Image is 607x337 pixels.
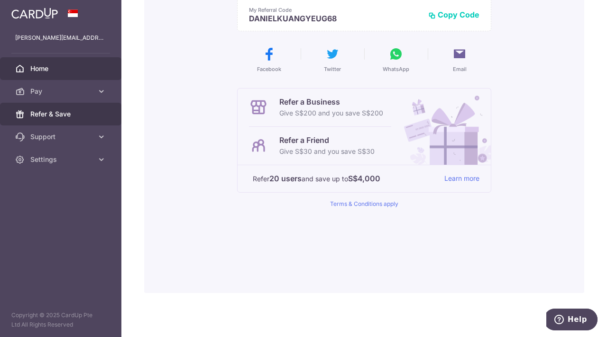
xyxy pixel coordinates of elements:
[279,107,383,119] p: Give S$200 and you save S$200
[383,65,409,73] span: WhatsApp
[15,33,106,43] p: [PERSON_NAME][EMAIL_ADDRESS][DOMAIN_NAME]
[279,146,375,157] p: Give S$30 and you save S$30
[428,10,479,19] button: Copy Code
[279,96,383,107] p: Refer a Business
[432,46,487,73] button: Email
[257,65,281,73] span: Facebook
[546,309,598,332] iframe: Opens a widget where you can find more information
[249,14,421,23] p: DANIELKUANGYEUG68
[30,87,93,96] span: Pay
[21,7,41,15] span: Help
[279,134,375,146] p: Refer a Friend
[368,46,424,73] button: WhatsApp
[30,64,93,73] span: Home
[348,173,380,184] strong: S$4,000
[324,65,341,73] span: Twitter
[269,173,302,184] strong: 20 users
[30,132,93,142] span: Support
[444,173,479,185] a: Learn more
[395,89,491,165] img: Refer
[249,6,421,14] p: My Referral Code
[253,173,437,185] p: Refer and save up to
[304,46,360,73] button: Twitter
[453,65,467,73] span: Email
[30,109,93,119] span: Refer & Save
[30,155,93,164] span: Settings
[241,46,297,73] button: Facebook
[11,8,58,19] img: CardUp
[330,200,398,207] a: Terms & Conditions apply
